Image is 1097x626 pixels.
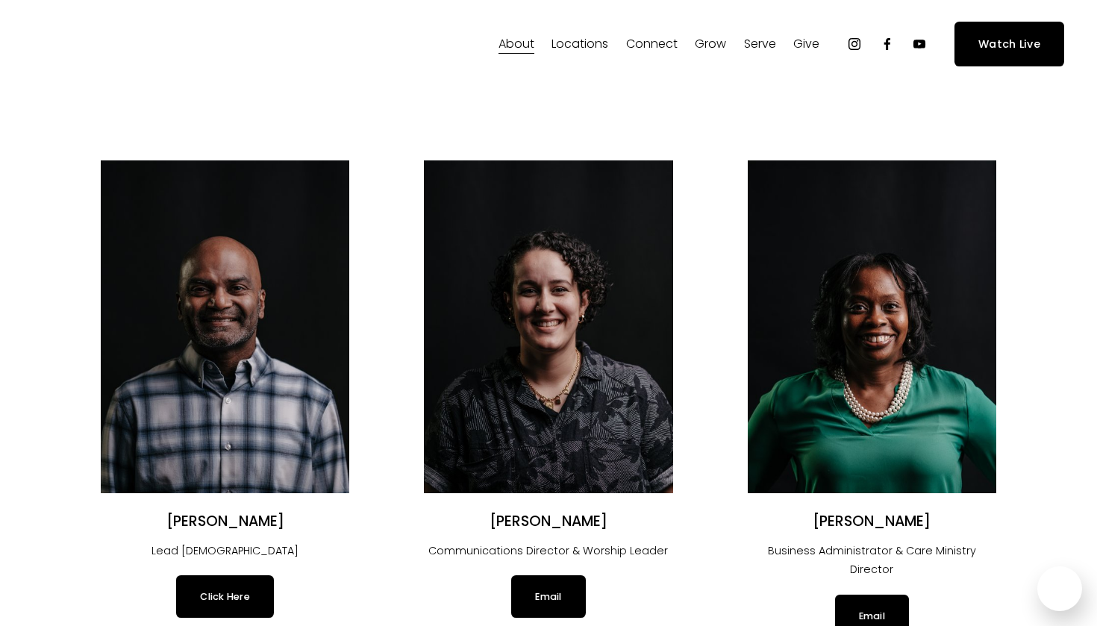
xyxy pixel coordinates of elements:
[744,34,776,55] span: Serve
[912,37,927,51] a: YouTube
[847,37,862,51] a: Instagram
[101,513,349,531] h2: [PERSON_NAME]
[424,160,672,492] img: Angélica Smith
[424,542,672,561] p: Communications Director & Worship Leader
[695,34,726,55] span: Grow
[695,32,726,56] a: folder dropdown
[511,575,585,617] a: Email
[954,22,1064,66] a: Watch Live
[101,542,349,561] p: Lead [DEMOGRAPHIC_DATA]
[744,32,776,56] a: folder dropdown
[880,37,895,51] a: Facebook
[499,34,534,55] span: About
[626,32,678,56] a: folder dropdown
[33,29,241,59] img: Fellowship Memphis
[176,575,274,617] a: Click Here
[424,513,672,531] h2: [PERSON_NAME]
[551,32,608,56] a: folder dropdown
[793,34,819,55] span: Give
[626,34,678,55] span: Connect
[499,32,534,56] a: folder dropdown
[551,34,608,55] span: Locations
[748,542,996,580] p: Business Administrator & Care Ministry Director
[748,513,996,531] h2: [PERSON_NAME]
[793,32,819,56] a: folder dropdown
